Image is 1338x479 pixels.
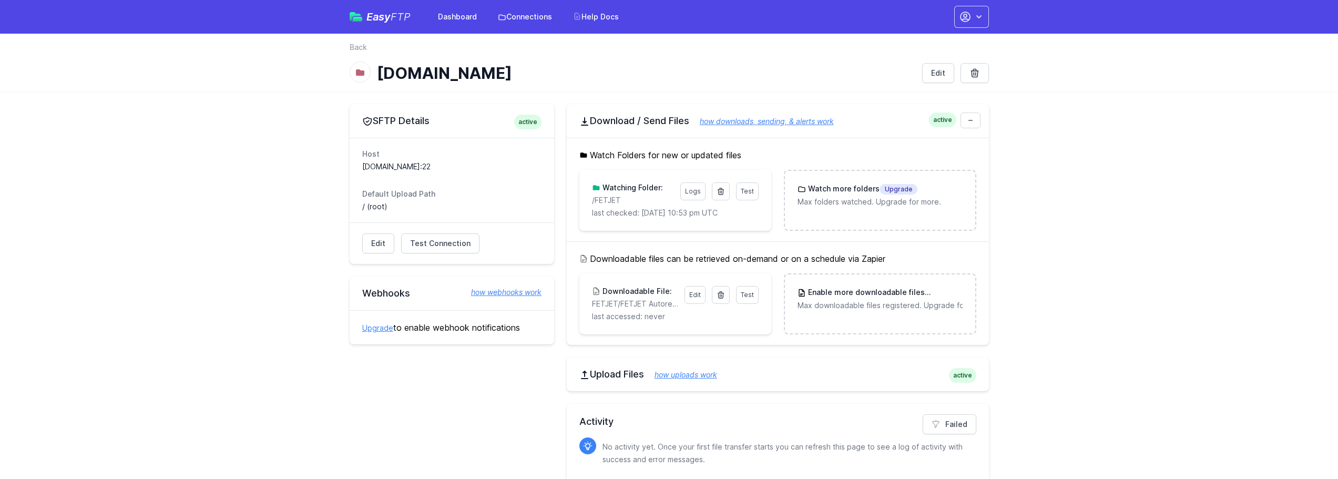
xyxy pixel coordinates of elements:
h2: Upload Files [579,368,976,381]
span: Upgrade [880,184,917,195]
h1: [DOMAIN_NAME] [377,64,914,83]
h2: Webhooks [362,287,542,300]
a: Failed [923,414,976,434]
dd: [DOMAIN_NAME]:22 [362,161,542,172]
h2: Activity [579,414,976,429]
nav: Breadcrumb [350,42,989,59]
a: Enable more downloadable filesUpgrade Max downloadable files registered. Upgrade for more. [785,274,975,323]
a: Test [736,286,759,304]
h3: Downloadable File: [600,286,672,297]
div: to enable webhook notifications [350,310,554,344]
a: Test [736,182,759,200]
span: Upgrade [925,288,963,298]
a: Connections [492,7,558,26]
h3: Watch more folders [806,184,917,195]
a: how webhooks work [461,287,542,298]
h3: Enable more downloadable files [806,287,962,298]
span: active [514,115,542,129]
a: Help Docs [567,7,625,26]
span: Test Connection [410,238,471,249]
p: /FETJET [592,195,674,206]
p: Max folders watched. Upgrade for more. [798,197,962,207]
dt: Host [362,149,542,159]
span: FTP [391,11,411,23]
p: FETJET/FETJET Autorenewal Success for Zapier.csv [592,299,678,309]
a: Back [350,42,367,53]
a: Edit [685,286,706,304]
h2: Download / Send Files [579,115,976,127]
a: EasyFTP [350,12,411,22]
a: Edit [362,233,394,253]
p: Max downloadable files registered. Upgrade for more. [798,300,962,311]
a: Test Connection [401,233,479,253]
a: how uploads work [644,370,717,379]
a: Dashboard [432,7,483,26]
h5: Downloadable files can be retrieved on-demand or on a schedule via Zapier [579,252,976,265]
h3: Watching Folder: [600,182,663,193]
h2: SFTP Details [362,115,542,127]
p: last accessed: never [592,311,759,322]
span: active [929,113,956,127]
a: Watch more foldersUpgrade Max folders watched. Upgrade for more. [785,171,975,220]
h5: Watch Folders for new or updated files [579,149,976,161]
dd: / (root) [362,201,542,212]
span: Test [741,291,754,299]
span: Easy [366,12,411,22]
p: last checked: [DATE] 10:53 pm UTC [592,208,759,218]
img: easyftp_logo.png [350,12,362,22]
a: Edit [922,63,954,83]
span: Test [741,187,754,195]
span: active [949,368,976,383]
a: Logs [680,182,706,200]
a: how downloads, sending, & alerts work [689,117,834,126]
a: Upgrade [362,323,393,332]
dt: Default Upload Path [362,189,542,199]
